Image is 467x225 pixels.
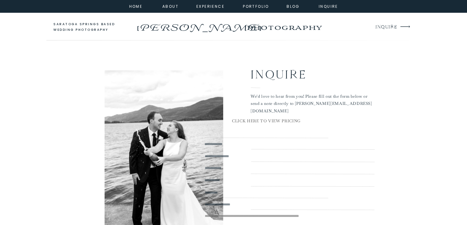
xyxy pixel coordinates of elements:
[251,93,374,110] p: We'd love to hear from you! Please fill out the form below or send a note directly to [PERSON_NAM...
[162,3,176,9] a: about
[317,3,340,9] a: inquire
[282,3,304,9] a: Blog
[204,117,328,126] a: CLICK HERE TO VIEW PRICING
[127,3,144,9] a: home
[243,3,269,9] a: portfolio
[196,3,222,9] a: experience
[53,21,127,33] a: saratoga springs based wedding photography
[234,19,334,36] a: photography
[376,23,396,31] a: INQUIRE
[251,65,353,81] h2: Inquire
[135,20,262,30] a: [PERSON_NAME]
